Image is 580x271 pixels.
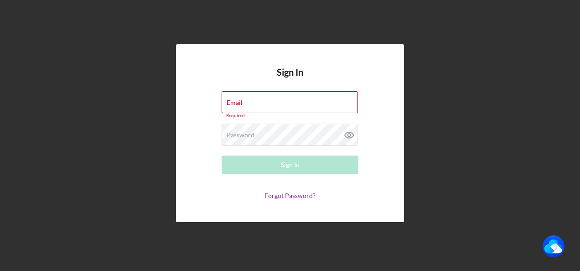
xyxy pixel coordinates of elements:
[264,192,316,199] a: Forgot Password?
[227,99,243,106] label: Email
[281,156,300,174] div: Sign In
[227,131,254,139] label: Password
[222,156,358,174] button: Sign In
[222,113,358,119] div: Required
[277,67,303,91] h4: Sign In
